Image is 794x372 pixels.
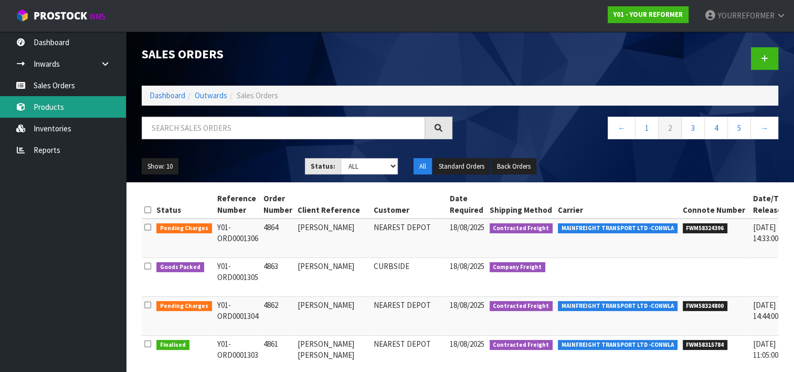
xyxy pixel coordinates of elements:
[447,190,487,219] th: Date Required
[156,262,204,273] span: Goods Packed
[371,219,447,258] td: NEAREST DEPOT
[490,301,553,312] span: Contracted Freight
[608,117,636,139] a: ←
[450,222,484,232] span: 18/08/2025
[154,190,215,219] th: Status
[727,117,751,139] a: 5
[237,90,278,100] span: Sales Orders
[635,117,659,139] a: 1
[753,222,778,243] span: [DATE] 14:33:00
[261,258,295,297] td: 4863
[295,190,371,219] th: Client Reference
[261,219,295,258] td: 4864
[491,158,536,175] button: Back Orders
[142,117,425,139] input: Search sales orders
[261,190,295,219] th: Order Number
[156,340,189,350] span: Finalised
[261,297,295,336] td: 4862
[490,223,553,234] span: Contracted Freight
[683,301,728,312] span: FWM58324800
[295,258,371,297] td: [PERSON_NAME]
[487,190,556,219] th: Shipping Method
[490,340,553,350] span: Contracted Freight
[558,301,677,312] span: MAINFREIGHT TRANSPORT LTD -CONWLA
[704,117,728,139] a: 4
[371,258,447,297] td: CURBSIDE
[156,301,212,312] span: Pending Charges
[753,339,778,360] span: [DATE] 11:05:00
[450,339,484,349] span: 18/08/2025
[658,117,682,139] a: 2
[613,10,683,19] strong: Y01 - YOUR REFORMER
[150,90,185,100] a: Dashboard
[683,223,728,234] span: FWM58324396
[433,158,490,175] button: Standard Orders
[450,261,484,271] span: 18/08/2025
[195,90,227,100] a: Outwards
[215,190,261,219] th: Reference Number
[468,117,779,142] nav: Page navigation
[490,262,546,273] span: Company Freight
[16,9,29,22] img: cube-alt.png
[156,223,212,234] span: Pending Charges
[753,300,778,321] span: [DATE] 14:44:00
[371,190,447,219] th: Customer
[681,117,705,139] a: 3
[89,12,105,22] small: WMS
[718,11,775,20] span: YOURREFORMER
[558,340,677,350] span: MAINFREIGHT TRANSPORT LTD -CONWLA
[142,47,452,61] h1: Sales Orders
[295,297,371,336] td: [PERSON_NAME]
[371,297,447,336] td: NEAREST DEPOT
[215,258,261,297] td: Y01-ORD0001305
[34,9,87,23] span: ProStock
[558,223,677,234] span: MAINFREIGHT TRANSPORT LTD -CONWLA
[142,158,178,175] button: Show: 10
[215,297,261,336] td: Y01-ORD0001304
[450,300,484,310] span: 18/08/2025
[750,117,778,139] a: →
[555,190,680,219] th: Carrier
[311,162,335,171] strong: Status:
[295,219,371,258] td: [PERSON_NAME]
[414,158,432,175] button: All
[215,219,261,258] td: Y01-ORD0001306
[680,190,751,219] th: Connote Number
[683,340,728,350] span: FWM58315784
